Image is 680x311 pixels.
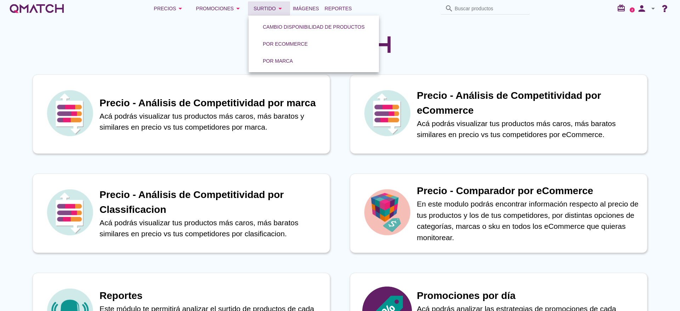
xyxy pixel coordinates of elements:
[417,183,640,198] h1: Precio - Comparador por eCommerce
[455,3,526,14] input: Buscar productos
[254,52,301,69] a: Por marca
[176,4,185,13] i: arrow_drop_down
[445,4,453,13] i: search
[234,4,242,13] i: arrow_drop_down
[322,1,355,16] a: Reportes
[248,1,290,16] button: Surtido
[417,88,640,118] h1: Precio - Análisis de Competitividad por eCommerce
[257,38,313,50] button: Por eCommerce
[617,4,628,12] i: redeem
[190,1,248,16] button: Promociones
[325,4,352,13] span: Reportes
[254,4,284,13] div: Surtido
[154,4,185,13] div: Precios
[100,111,323,133] p: Acá podrás visualizar tus productos más caros, más baratos y similares en precio vs tus competido...
[362,187,412,237] img: icon
[263,40,308,48] div: Por eCommerce
[100,217,323,239] p: Acá podrás visualizar tus productos más caros, más baratos similares en precio vs tus competidore...
[340,174,657,253] a: iconPrecio - Comparador por eCommerceEn este modulo podrás encontrar información respecto al prec...
[148,1,190,16] button: Precios
[290,1,322,16] a: Imágenes
[417,198,640,243] p: En este modulo podrás encontrar información respecto al precio de tus productos y los de tus comp...
[45,88,95,138] img: icon
[293,4,319,13] span: Imágenes
[8,1,65,16] a: white-qmatch-logo
[417,288,640,303] h1: Promociones por día
[263,57,293,65] div: Por marca
[100,96,323,111] h1: Precio - Análisis de Competitividad por marca
[23,74,340,154] a: iconPrecio - Análisis de Competitividad por marcaAcá podrás visualizar tus productos más caros, m...
[254,18,373,35] a: Cambio disponibilidad de productos
[100,187,323,217] h1: Precio - Análisis de Competitividad por Classificacion
[631,8,633,11] text: 2
[263,23,365,31] div: Cambio disponibilidad de productos
[630,7,635,12] a: 2
[362,88,412,138] img: icon
[23,174,340,253] a: iconPrecio - Análisis de Competitividad por ClassificacionAcá podrás visualizar tus productos más...
[649,4,657,13] i: arrow_drop_down
[417,118,640,140] p: Acá podrás visualizar tus productos más caros, más baratos similares en precio vs tus competidore...
[635,4,649,13] i: person
[100,288,323,303] h1: Reportes
[45,187,95,237] img: icon
[257,21,370,33] button: Cambio disponibilidad de productos
[257,55,299,67] button: Por marca
[340,74,657,154] a: iconPrecio - Análisis de Competitividad por eCommerceAcá podrás visualizar tus productos más caro...
[254,35,316,52] a: Por eCommerce
[196,4,242,13] div: Promociones
[276,4,284,13] i: arrow_drop_down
